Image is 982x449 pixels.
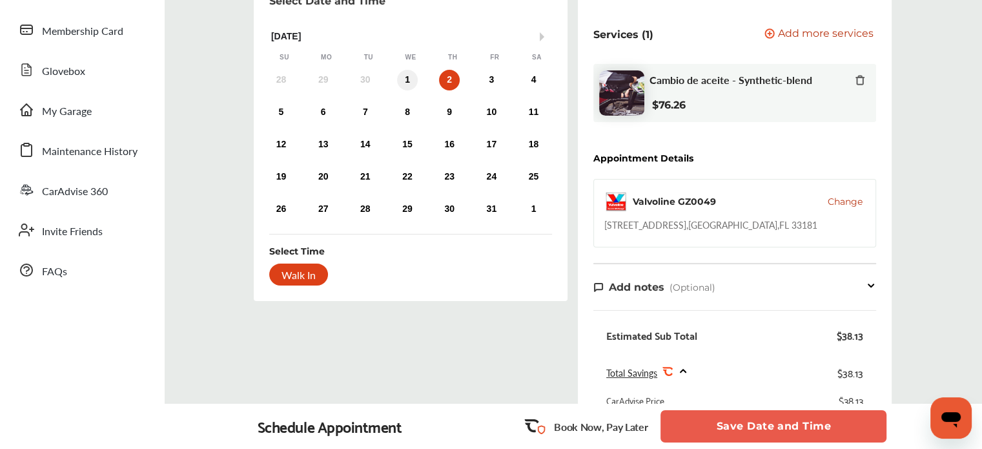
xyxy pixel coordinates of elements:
[481,199,502,220] div: Choose Friday, October 31st, 2025
[670,282,715,293] span: (Optional)
[609,281,664,293] span: Add notes
[837,364,863,381] div: $38.13
[397,134,418,155] div: Choose Wednesday, October 15th, 2025
[633,195,716,208] div: Valvoline GZ0049
[523,134,544,155] div: Choose Saturday, October 18th, 2025
[313,70,334,90] div: Not available Monday, September 29th, 2025
[828,195,863,208] button: Change
[355,134,376,155] div: Choose Tuesday, October 14th, 2025
[523,167,544,187] div: Choose Saturday, October 25th, 2025
[593,153,693,163] div: Appointment Details
[42,63,85,80] span: Glovebox
[42,224,103,240] span: Invite Friends
[606,329,697,342] div: Estimated Sub Total
[313,134,334,155] div: Choose Monday, October 13th, 2025
[439,102,460,123] div: Choose Thursday, October 9th, 2025
[593,28,653,41] p: Services (1)
[540,32,549,41] button: Next Month
[523,102,544,123] div: Choose Saturday, October 11th, 2025
[604,190,628,213] img: logo-valvoline.png
[481,102,502,123] div: Choose Friday, October 10th, 2025
[42,183,108,200] span: CarAdvise 360
[397,70,418,90] div: Choose Wednesday, October 1st, 2025
[523,70,544,90] div: Choose Saturday, October 4th, 2025
[593,282,604,293] img: note-icon.db9493fa.svg
[837,329,863,342] div: $38.13
[355,199,376,220] div: Choose Tuesday, October 28th, 2025
[439,199,460,220] div: Choose Thursday, October 30th, 2025
[258,417,402,435] div: Schedule Appointment
[12,133,152,167] a: Maintenance History
[446,53,459,62] div: Th
[764,28,876,41] a: Add more services
[397,102,418,123] div: Choose Wednesday, October 8th, 2025
[320,53,333,62] div: Mo
[397,167,418,187] div: Choose Wednesday, October 22nd, 2025
[650,74,812,86] span: Cambio de aceite - Synthetic-blend
[404,53,417,62] div: We
[439,134,460,155] div: Choose Thursday, October 16th, 2025
[481,167,502,187] div: Choose Friday, October 24th, 2025
[778,28,874,41] span: Add more services
[269,264,328,286] div: Walk In
[554,419,648,434] p: Book Now, Pay Later
[355,70,376,90] div: Not available Tuesday, September 30th, 2025
[271,70,291,90] div: Not available Sunday, September 28th, 2025
[12,53,152,87] a: Glovebox
[599,70,644,116] img: oil-change-thumb.jpg
[12,93,152,127] a: My Garage
[355,167,376,187] div: Choose Tuesday, October 21st, 2025
[260,67,555,222] div: month 2025-10
[313,102,334,123] div: Choose Monday, October 6th, 2025
[271,102,291,123] div: Choose Sunday, October 5th, 2025
[12,253,152,287] a: FAQs
[839,394,863,407] div: $38.13
[930,397,972,439] iframe: Button to launch messaging window
[523,199,544,220] div: Choose Saturday, November 1st, 2025
[764,28,874,41] button: Add more services
[263,31,558,42] div: [DATE]
[660,410,886,443] button: Save Date and Time
[604,218,817,231] div: [STREET_ADDRESS] , [GEOGRAPHIC_DATA] , FL 33181
[12,173,152,207] a: CarAdvise 360
[606,394,664,407] div: CarAdvise Price
[42,103,92,120] span: My Garage
[439,167,460,187] div: Choose Thursday, October 23rd, 2025
[271,167,291,187] div: Choose Sunday, October 19th, 2025
[362,53,375,62] div: Tu
[278,53,291,62] div: Su
[12,13,152,47] a: Membership Card
[313,167,334,187] div: Choose Monday, October 20th, 2025
[397,199,418,220] div: Choose Wednesday, October 29th, 2025
[42,23,123,40] span: Membership Card
[42,264,67,280] span: FAQs
[271,199,291,220] div: Choose Sunday, October 26th, 2025
[481,134,502,155] div: Choose Friday, October 17th, 2025
[488,53,501,62] div: Fr
[652,99,685,111] b: $76.26
[606,366,657,379] span: Total Savings
[269,245,325,258] div: Select Time
[530,53,543,62] div: Sa
[439,70,460,90] div: Choose Thursday, October 2nd, 2025
[355,102,376,123] div: Choose Tuesday, October 7th, 2025
[12,213,152,247] a: Invite Friends
[271,134,291,155] div: Choose Sunday, October 12th, 2025
[313,199,334,220] div: Choose Monday, October 27th, 2025
[481,70,502,90] div: Choose Friday, October 3rd, 2025
[42,143,138,160] span: Maintenance History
